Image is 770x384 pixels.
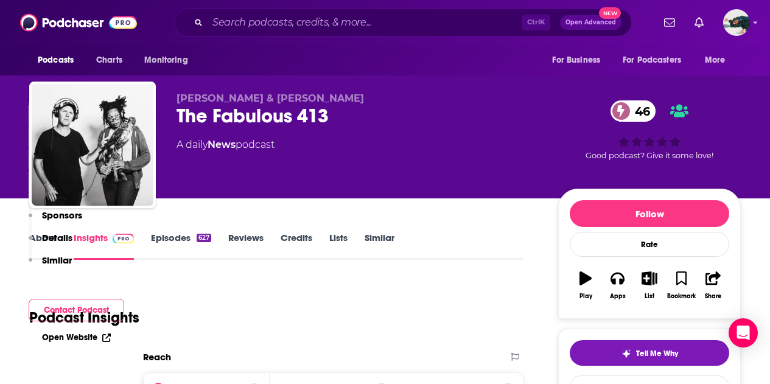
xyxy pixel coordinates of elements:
button: Apps [601,264,633,307]
button: open menu [29,49,89,72]
span: For Podcasters [623,52,681,69]
button: Play [570,264,601,307]
span: Ctrl K [522,15,550,30]
button: Contact Podcast [29,299,124,321]
div: Bookmark [667,293,696,300]
div: Search podcasts, credits, & more... [174,9,632,37]
span: Good podcast? Give it some love! [586,151,713,160]
h2: Reach [143,351,171,363]
div: 46Good podcast? Give it some love! [558,93,741,168]
a: 46 [611,100,656,122]
span: Open Advanced [565,19,616,26]
div: Play [579,293,592,300]
input: Search podcasts, credits, & more... [208,13,522,32]
span: Monitoring [144,52,187,69]
button: Bookmark [665,264,697,307]
div: Open Intercom Messenger [729,318,758,347]
span: Tell Me Why [636,349,678,358]
button: Details [29,232,72,254]
a: Lists [329,232,348,260]
p: Details [42,232,72,243]
a: Credits [281,232,312,260]
button: open menu [136,49,203,72]
div: 627 [197,234,211,242]
button: Follow [570,200,729,227]
p: Similar [42,254,72,266]
img: Podchaser - Follow, Share and Rate Podcasts [20,11,137,34]
button: Similar [29,254,72,277]
button: open menu [696,49,741,72]
div: Rate [570,232,729,257]
span: Podcasts [38,52,74,69]
button: open menu [544,49,615,72]
button: open menu [615,49,699,72]
button: Share [698,264,729,307]
a: Reviews [228,232,264,260]
button: List [634,264,665,307]
span: More [705,52,726,69]
div: A daily podcast [177,138,275,152]
div: List [645,293,654,300]
a: Charts [88,49,130,72]
a: Show notifications dropdown [659,12,680,33]
button: Show profile menu [723,9,750,36]
span: For Business [552,52,600,69]
a: Open Website [42,332,111,343]
span: 46 [623,100,656,122]
span: New [599,7,621,19]
a: Similar [365,232,394,260]
span: [PERSON_NAME] & [PERSON_NAME] [177,93,364,104]
a: News [208,139,236,150]
div: Share [705,293,721,300]
span: Charts [96,52,122,69]
span: Logged in as fsg.publicity [723,9,750,36]
img: The Fabulous 413 [32,84,153,206]
button: Open AdvancedNew [560,15,621,30]
img: tell me why sparkle [621,349,631,358]
img: User Profile [723,9,750,36]
a: Episodes627 [151,232,211,260]
button: tell me why sparkleTell Me Why [570,340,729,366]
a: Show notifications dropdown [690,12,709,33]
div: Apps [610,293,626,300]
